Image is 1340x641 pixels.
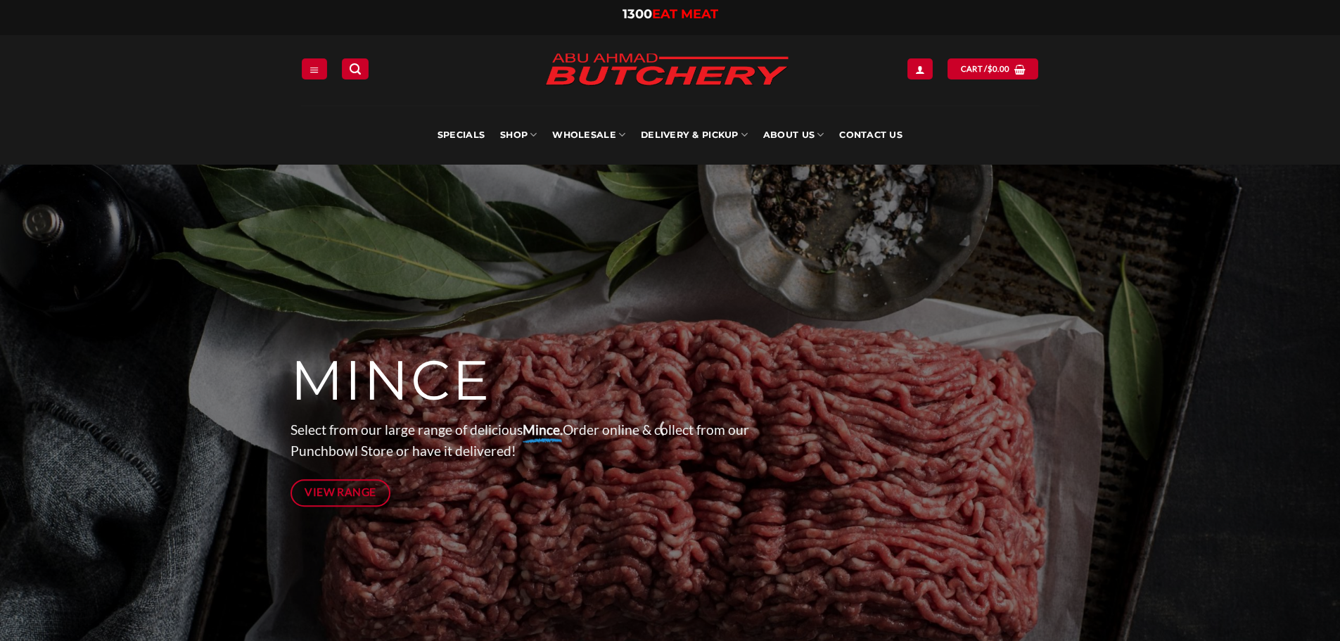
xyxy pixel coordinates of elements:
img: Abu Ahmad Butchery [533,44,800,97]
strong: Mince. [523,421,563,438]
a: Menu [302,58,327,79]
span: Cart / [961,63,1010,75]
bdi: 0.00 [988,64,1010,73]
a: 1300EAT MEAT [623,6,718,22]
span: 1300 [623,6,652,22]
span: Select from our large range of delicious Order online & collect from our Punchbowl Store or have ... [291,421,749,459]
span: MINCE [291,347,491,414]
a: Search [342,58,369,79]
a: View Range [291,479,391,507]
a: Contact Us [839,106,902,165]
a: About Us [763,106,824,165]
span: $ [988,63,993,75]
a: View cart [947,58,1038,79]
span: EAT MEAT [652,6,718,22]
a: Login [907,58,933,79]
a: Delivery & Pickup [641,106,748,165]
a: Wholesale [552,106,625,165]
a: SHOP [500,106,537,165]
a: Specials [438,106,485,165]
span: View Range [305,483,376,501]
